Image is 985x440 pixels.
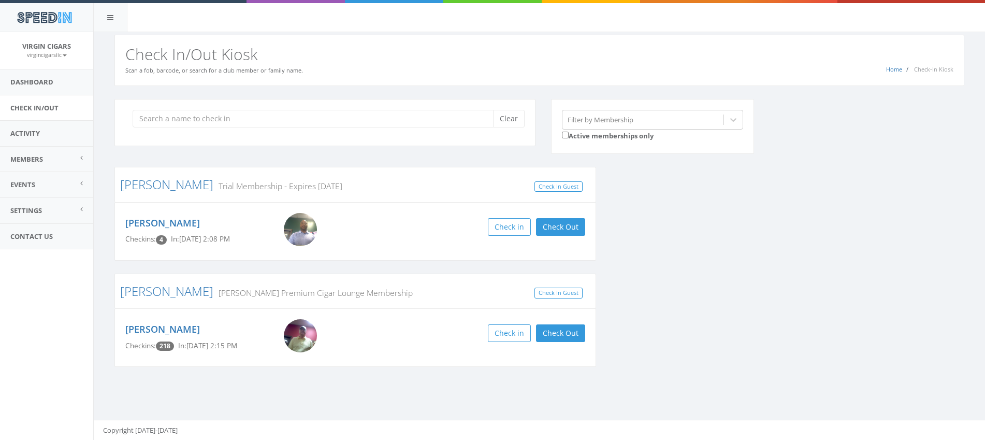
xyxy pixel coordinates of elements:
span: Events [10,180,35,189]
div: Filter by Membership [568,115,633,124]
small: Scan a fob, barcode, or search for a club member or family name. [125,66,303,74]
button: Check in [488,218,531,236]
a: Home [886,65,902,73]
button: Clear [493,110,525,127]
button: Check in [488,324,531,342]
label: Active memberships only [562,130,654,141]
a: [PERSON_NAME] [125,323,200,335]
span: Members [10,154,43,164]
span: Check-In Kiosk [914,65,953,73]
input: Active memberships only [562,132,569,138]
span: Virgin Cigars [22,41,71,51]
a: [PERSON_NAME] [120,282,213,300]
small: virgincigarsllc [27,51,67,59]
small: Trial Membership - Expires [DATE] [213,180,342,192]
span: In: [DATE] 2:15 PM [178,341,237,350]
img: Yusef_Abdur-Razzaaq.png [284,213,317,246]
button: Check Out [536,324,585,342]
img: Larry_Grzyb.png [284,319,317,352]
a: [PERSON_NAME] [120,176,213,193]
span: Settings [10,206,42,215]
span: Checkins: [125,341,156,350]
img: speedin_logo.png [12,8,77,27]
a: Check In Guest [534,181,583,192]
a: [PERSON_NAME] [125,217,200,229]
span: Contact Us [10,232,53,241]
small: [PERSON_NAME] Premium Cigar Lounge Membership [213,287,413,299]
span: Checkins: [125,234,156,244]
button: Check Out [536,218,585,236]
a: virgincigarsllc [27,50,67,59]
span: In: [DATE] 2:08 PM [171,234,230,244]
span: Checkin count [156,235,167,245]
input: Search a name to check in [133,110,501,127]
a: Check In Guest [534,288,583,299]
h2: Check In/Out Kiosk [125,46,953,63]
span: Checkin count [156,342,174,351]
